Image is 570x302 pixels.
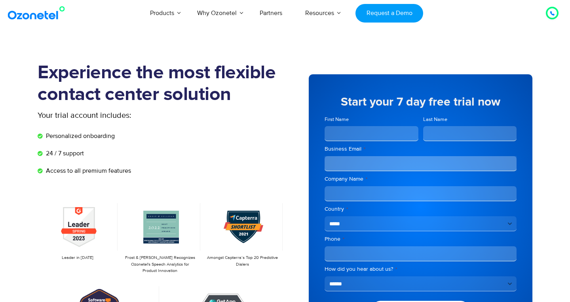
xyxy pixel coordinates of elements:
label: Last Name [423,116,517,123]
p: Frost & [PERSON_NAME] Recognizes Ozonetel's Speech Analytics for Product Innovation [124,255,196,274]
p: Your trial account includes: [38,109,226,121]
a: Request a Demo [355,4,423,23]
span: Access to all premium features [44,166,131,176]
span: 24 / 7 support [44,149,84,158]
p: Leader in [DATE] [42,255,114,261]
label: How did you hear about us? [325,265,517,273]
label: Business Email [325,145,517,153]
p: Amongst Capterra’s Top 20 Predictive Dialers [207,255,279,268]
label: Country [325,205,517,213]
h5: Start your 7 day free trial now [325,96,517,108]
h1: Experience the most flexible contact center solution [38,62,285,106]
label: Company Name [325,175,517,183]
label: First Name [325,116,418,123]
label: Phone [325,235,517,243]
span: Personalized onboarding [44,131,115,141]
